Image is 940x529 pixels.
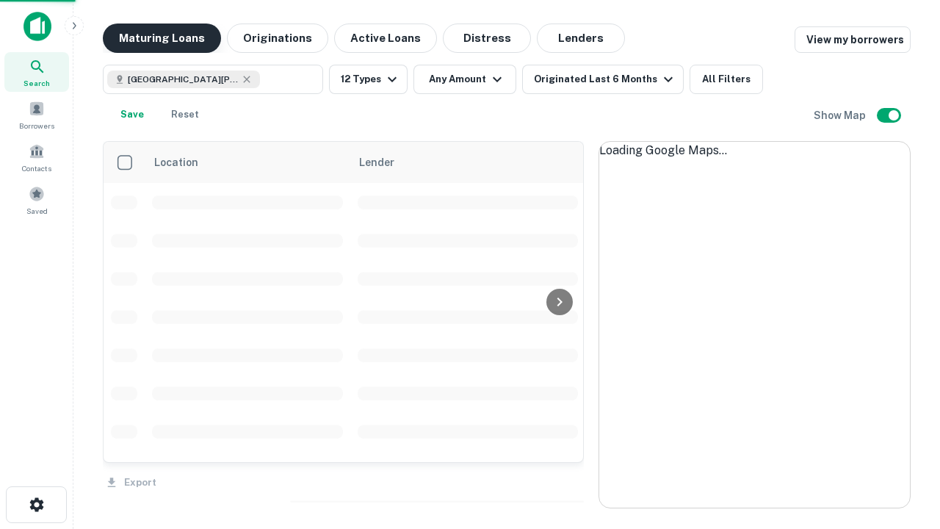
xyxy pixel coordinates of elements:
[4,137,69,177] a: Contacts
[534,71,677,88] div: Originated Last 6 Months
[19,120,54,132] span: Borrowers
[22,162,51,174] span: Contacts
[413,65,516,94] button: Any Amount
[145,142,350,183] th: Location
[690,65,763,94] button: All Filters
[4,180,69,220] a: Saved
[4,52,69,92] a: Search
[814,107,868,123] h6: Show Map
[350,142,585,183] th: Lender
[4,95,69,134] a: Borrowers
[23,12,51,41] img: capitalize-icon.png
[128,73,238,86] span: [GEOGRAPHIC_DATA][PERSON_NAME], [GEOGRAPHIC_DATA], [GEOGRAPHIC_DATA]
[334,24,437,53] button: Active Loans
[153,154,217,171] span: Location
[522,65,684,94] button: Originated Last 6 Months
[443,24,531,53] button: Distress
[103,24,221,53] button: Maturing Loans
[23,77,50,89] span: Search
[599,142,910,159] div: Loading Google Maps...
[227,24,328,53] button: Originations
[109,100,156,129] button: Save your search to get updates of matches that match your search criteria.
[537,24,625,53] button: Lenders
[329,65,408,94] button: 12 Types
[359,154,394,171] span: Lender
[795,26,911,53] a: View my borrowers
[162,100,209,129] button: Reset
[867,364,940,435] iframe: Chat Widget
[26,205,48,217] span: Saved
